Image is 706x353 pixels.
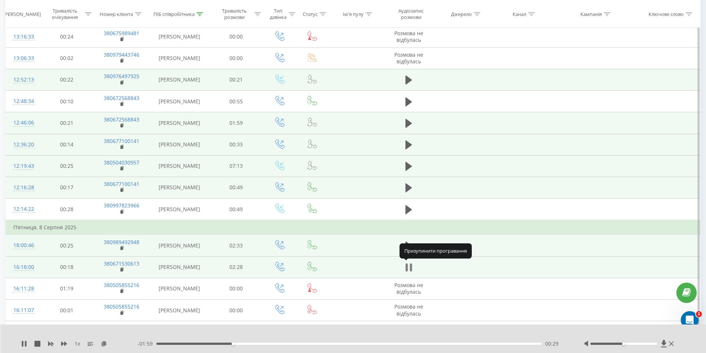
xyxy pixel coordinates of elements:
td: 00:01 [40,300,94,321]
a: 380677100141 [104,180,139,187]
td: 00:18 [40,256,94,278]
a: 380979443746 [104,51,139,58]
div: Accessibility label [232,342,235,345]
td: 00:21 [209,69,263,90]
div: Кампанія [580,11,602,17]
td: 07:13 [209,155,263,177]
td: 01:59 [209,112,263,134]
td: [PERSON_NAME] [149,47,209,69]
div: Джерело [451,11,472,17]
div: 12:36:20 [13,137,33,152]
div: Ключове слово [649,11,684,17]
span: Розмова не відбулась [394,303,423,317]
a: 380671530613 [104,260,139,267]
div: 12:14:22 [13,202,33,216]
a: 380505855216 [104,303,139,310]
td: [PERSON_NAME] [149,321,209,343]
div: 12:19:43 [13,159,33,173]
td: 00:21 [40,112,94,134]
td: 00:17 [40,177,94,198]
td: [PERSON_NAME] [149,300,209,321]
td: 00:10 [40,91,94,112]
span: 1 [696,311,702,317]
a: 380672568843 [104,94,139,101]
span: Розмова не відбулась [394,51,423,65]
div: 12:48:34 [13,94,33,109]
div: Номер клієнта [100,11,133,17]
td: [PERSON_NAME] [149,112,209,134]
a: 380505855216 [104,282,139,289]
td: 00:00 [209,278,263,299]
a: 380504030957 [104,159,139,166]
a: 380675989481 [104,30,139,37]
div: Статус [303,11,318,17]
td: 00:22 [40,69,94,90]
div: 12:16:28 [13,180,33,195]
div: 12:46:06 [13,116,33,130]
td: [PERSON_NAME] [149,199,209,220]
a: 380997823966 [104,202,139,209]
td: [PERSON_NAME] [149,69,209,90]
td: [PERSON_NAME] [149,256,209,278]
td: [PERSON_NAME] [149,134,209,155]
span: Розмова не відбулась [394,282,423,295]
div: 16:11:28 [13,282,33,296]
div: Призупинити програвання [400,243,472,258]
td: 00:25 [40,155,94,177]
div: 13:06:33 [13,51,33,66]
a: 380976497925 [104,73,139,80]
td: [PERSON_NAME] [149,235,209,256]
span: - 01:59 [137,340,156,347]
div: Тривалість очікування [47,8,83,20]
div: ПІБ співробітника [153,11,195,17]
td: 00:00 [40,321,94,343]
div: Тривалість розмови [216,8,253,20]
td: 00:00 [209,300,263,321]
td: [PERSON_NAME] [149,91,209,112]
a: 380989492948 [104,239,139,246]
td: [PERSON_NAME] [149,278,209,299]
span: 1 x [74,340,80,347]
span: Розмова не відбулась [394,30,423,43]
a: 380677100141 [104,137,139,144]
span: 00:29 [545,340,558,347]
td: [PERSON_NAME] [149,155,209,177]
td: 00:14 [40,134,94,155]
td: 00:55 [209,91,263,112]
div: Аудіозапис розмови [390,8,432,20]
div: 12:52:13 [13,73,33,87]
td: 00:24 [40,26,94,47]
div: Accessibility label [622,342,625,345]
td: 00:00 [209,26,263,47]
div: Канал [513,11,526,17]
td: 02:33 [209,235,263,256]
td: 00:00 [209,47,263,69]
div: 13:16:33 [13,30,33,44]
td: 00:00 [209,321,263,343]
td: 00:49 [209,177,263,198]
td: 01:19 [40,278,94,299]
div: 18:00:46 [13,238,33,253]
td: 00:33 [209,134,263,155]
iframe: Intercom live chat [681,311,699,329]
a: 380672568843 [104,116,139,123]
div: 16:11:07 [13,303,33,317]
div: Тип дзвінка [269,8,287,20]
div: [PERSON_NAME] [3,11,41,17]
td: П’ятниця, 8 Серпня 2025 [6,220,700,235]
div: 16:18:00 [13,260,33,274]
td: 00:02 [40,47,94,69]
td: [PERSON_NAME] [149,26,209,47]
td: 00:25 [40,235,94,256]
div: Ім'я пулу [343,11,364,17]
td: 02:28 [209,256,263,278]
td: [PERSON_NAME] [149,177,209,198]
td: 00:49 [209,199,263,220]
td: 00:28 [40,199,94,220]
